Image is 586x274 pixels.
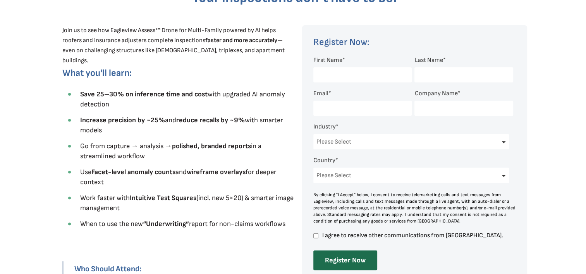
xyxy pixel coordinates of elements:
span: When to use the new report for non-claims workflows [80,220,285,228]
span: Industry [313,123,336,130]
strong: wireframe overlays [187,168,246,176]
span: First Name [313,57,342,64]
span: Country [313,157,335,164]
strong: Who Should Attend: [74,264,141,274]
strong: Facet-level anomaly counts [91,168,175,176]
strong: Increase precision by ~25% [80,116,165,124]
span: I agree to receive other communications from [GEOGRAPHIC_DATA]. [321,232,513,239]
strong: “Underwriting” [143,220,189,228]
span: Go from capture → analysis → in a streamlined workflow [80,142,261,160]
span: with upgraded AI anomaly detection [80,90,285,108]
strong: Save 25–30% on inference time and cost [80,90,208,98]
span: Join us to see how Eagleview Assess™ Drone for Multi-Family powered by AI helps roofers and insur... [62,27,285,64]
span: Company Name [414,90,457,97]
div: By clicking "I Accept" below, I consent to receive telemarketing calls and text messages from Eag... [313,192,516,224]
span: What you'll learn: [62,67,132,79]
span: Email [313,90,328,97]
strong: faster and more accurately [205,37,277,44]
span: Register Now: [313,36,369,48]
strong: polished, branded reports [172,142,251,150]
input: I agree to receive other communications from [GEOGRAPHIC_DATA]. [313,232,318,239]
strong: Intuitive Test Squares [130,194,196,202]
strong: reduce recalls by ~9% [176,116,245,124]
input: Register Now [313,250,377,270]
span: Work faster with (incl. new 5×20) & smarter image management [80,194,294,212]
span: Use and for deeper context [80,168,276,186]
span: and with smarter models [80,116,283,134]
span: Last Name [414,57,443,64]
